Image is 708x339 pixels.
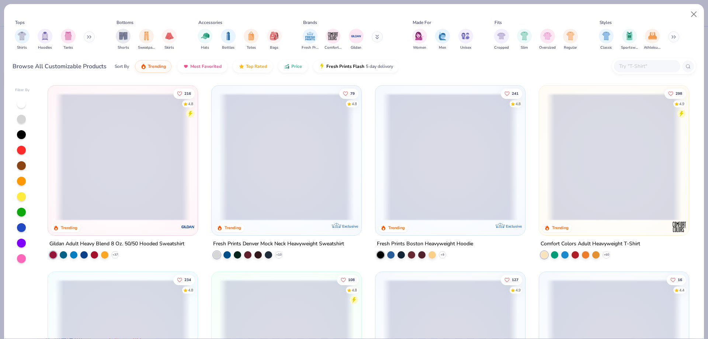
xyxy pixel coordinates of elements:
[349,29,364,51] button: filter button
[140,63,146,69] img: trending.gif
[497,32,506,40] img: Cropped Image
[270,45,278,51] span: Bags
[517,29,532,51] button: filter button
[162,29,177,51] div: filter for Skirts
[458,29,473,51] div: filter for Unisex
[349,29,364,51] div: filter for Gildan
[351,31,362,42] img: Gildan Image
[15,29,29,51] button: filter button
[664,88,686,98] button: Like
[247,32,255,40] img: Totes Image
[625,32,634,40] img: Sportswear Image
[213,239,344,249] div: Fresh Prints Denver Mock Neck Heavyweight Sweatshirt
[413,45,426,51] span: Women
[350,91,355,95] span: 79
[61,29,76,51] button: filter button
[221,29,236,51] button: filter button
[679,287,684,293] div: 4.4
[412,29,427,51] div: filter for Women
[564,45,577,51] span: Regular
[319,63,325,69] img: flash.gif
[671,219,686,234] img: Comfort Colors logo
[460,45,471,51] span: Unisex
[164,45,174,51] span: Skirts
[667,274,686,285] button: Like
[64,32,72,40] img: Tanks Image
[190,63,222,69] span: Most Favorited
[201,32,209,40] img: Hats Image
[270,32,278,40] img: Bags Image
[539,29,556,51] div: filter for Oversized
[342,224,358,229] span: Exclusive
[49,239,184,249] div: Gildan Adult Heavy Blend 8 Oz. 50/50 Hooded Sweatshirt
[118,45,129,51] span: Shorts
[222,45,235,51] span: Bottles
[521,45,528,51] span: Slim
[517,29,532,51] div: filter for Slim
[324,29,341,51] button: filter button
[435,29,450,51] div: filter for Men
[267,29,282,51] button: filter button
[512,278,518,281] span: 127
[116,29,131,51] div: filter for Shorts
[244,29,258,51] div: filter for Totes
[38,29,52,51] div: filter for Hoodies
[138,29,155,51] button: filter button
[267,29,282,51] div: filter for Bags
[648,32,657,40] img: Athleisure Image
[198,19,222,26] div: Accessories
[291,63,302,69] span: Price
[501,274,522,285] button: Like
[413,19,431,26] div: Made For
[352,287,357,293] div: 4.8
[377,239,473,249] div: Fresh Prints Boston Heavyweight Hoodie
[566,32,575,40] img: Regular Image
[679,101,684,107] div: 4.9
[366,62,393,71] span: 5 day delivery
[516,101,521,107] div: 4.8
[244,29,258,51] button: filter button
[165,32,174,40] img: Skirts Image
[185,278,191,281] span: 234
[678,278,682,281] span: 16
[644,29,661,51] div: filter for Athleisure
[494,45,509,51] span: Cropped
[115,63,129,70] div: Sort By
[494,29,509,51] div: filter for Cropped
[224,32,232,40] img: Bottles Image
[687,7,701,21] button: Close
[563,29,578,51] button: filter button
[135,60,171,73] button: Trending
[600,45,612,51] span: Classic
[618,62,675,70] input: Try "T-Shirt"
[512,91,518,95] span: 241
[276,253,282,257] span: + 10
[15,29,29,51] div: filter for Shirts
[352,101,357,107] div: 4.8
[621,29,638,51] div: filter for Sportswear
[458,29,473,51] button: filter button
[520,32,528,40] img: Slim Image
[38,45,52,51] span: Hoodies
[501,88,522,98] button: Like
[138,29,155,51] div: filter for Sweatpants
[302,29,319,51] button: filter button
[348,278,355,281] span: 108
[63,45,73,51] span: Tanks
[177,60,227,73] button: Most Favorited
[302,29,319,51] div: filter for Fresh Prints
[138,45,155,51] span: Sweatpants
[435,29,450,51] button: filter button
[324,29,341,51] div: filter for Comfort Colors
[603,253,609,257] span: + 60
[351,45,361,51] span: Gildan
[188,101,194,107] div: 4.8
[543,32,552,40] img: Oversized Image
[18,32,26,40] img: Shirts Image
[117,19,133,26] div: Bottoms
[61,29,76,51] div: filter for Tanks
[162,29,177,51] button: filter button
[461,32,470,40] img: Unisex Image
[188,287,194,293] div: 4.8
[116,29,131,51] button: filter button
